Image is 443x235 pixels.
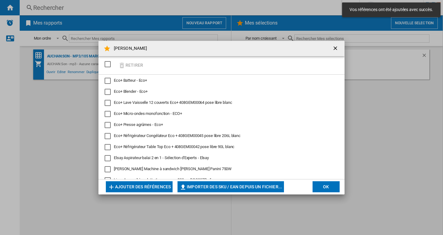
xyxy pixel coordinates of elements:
[114,111,182,116] span: Eco+ Micro-ondes monofonction - ECO+
[114,100,232,105] span: Eco+ Lave Vaisselle 12 couverts Eco+ 408GEM00064 pose libre blanc
[116,58,145,72] button: Retirer
[114,166,232,171] span: [PERSON_NAME] Machine à sandwich [PERSON_NAME] Panini 750W
[105,144,333,150] md-checkbox: Eco+ Réfrigérateur Table Top Eco + 408GEM00042 pose libre 90L blanc
[105,122,333,128] md-checkbox: Eco+ Presse agrûmes - Eco+
[105,177,333,183] md-checkbox: Livoo Appareil à raclette 6 personnes 800w - DOC207P - livoo
[313,181,340,192] button: OK
[114,122,163,127] span: Eco+ Presse agrûmes - Eco+
[105,78,333,84] md-checkbox: Eco+ Batteur - Eco+
[114,144,234,149] span: Eco+ Réfrigérateur Table Top Eco + 408GEM00042 pose libre 90L blanc
[114,155,209,160] span: Elsay Aspirateur balai 2 en 1 - Sélection d'Experts - Elsay
[105,89,333,95] md-checkbox: Eco+ Blender - Eco+
[114,178,218,182] span: Livoo Appareil à raclette 6 personnes 800w - DOC207P - livoo
[178,181,284,192] button: Importer des SKU / EAN depuis un fichier...
[105,166,333,172] md-checkbox: Haeger Machine à sandwich Haeger Panini 750W
[330,42,342,55] button: getI18NText('BUTTONS.CLOSE_DIALOG')
[105,59,114,69] md-checkbox: SELECTIONS.EDITION_POPUP.SELECT_DESELECT
[105,111,333,117] md-checkbox: Eco+ Micro-ondes monofonction - ECO+
[332,45,340,53] ng-md-icon: getI18NText('BUTTONS.CLOSE_DIALOG')
[105,155,333,161] md-checkbox: Elsay Aspirateur balai 2 en 1 - Sélection d'Experts - Elsay
[111,45,147,52] h4: [PERSON_NAME]
[114,89,148,94] span: Eco+ Blender - Eco+
[106,181,173,192] button: Ajouter des références
[348,7,435,13] span: Vos références ont été ajoutées avec succès.
[105,133,333,139] md-checkbox: Eco+ Réfrigérateur Congélateur Eco + 408GEM00045 pose libre 206L blanc
[114,78,147,83] span: Eco+ Batteur - Eco+
[105,100,333,106] md-checkbox: Eco+ Lave Vaisselle 12 couverts Eco+ 408GEM00064 pose libre blanc
[114,133,241,138] span: Eco+ Réfrigérateur Congélateur Eco + 408GEM00045 pose libre 206L blanc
